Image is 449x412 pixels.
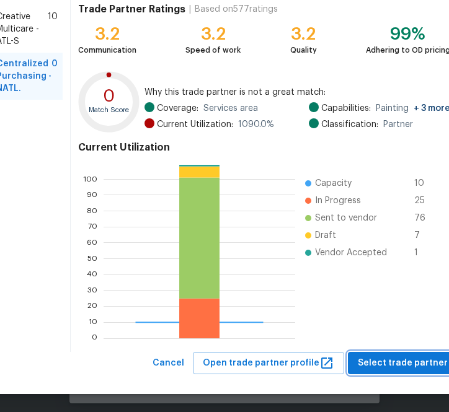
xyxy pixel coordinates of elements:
div: | [185,3,195,15]
text: 80 [87,207,97,214]
text: 40 [87,271,97,278]
div: Based on 577 ratings [195,3,278,15]
text: 30 [87,286,97,294]
span: Open trade partner profile [203,356,334,371]
text: 50 [87,255,97,262]
span: Current Utilization: [157,118,233,131]
span: Coverage: [157,102,198,115]
button: Open trade partner profile [193,352,344,375]
span: 25 [414,195,434,207]
span: Classification: [321,118,378,131]
text: 10 [89,318,97,326]
span: Draft [315,229,336,242]
div: 3.2 [78,28,136,40]
text: 0 [92,334,97,341]
h4: Trade Partner Ratings [78,3,185,15]
div: 3.2 [290,28,317,40]
span: In Progress [315,195,361,207]
text: 100 [83,175,97,182]
div: Quality [290,44,317,56]
span: Capabilities: [321,102,371,115]
button: Cancel [148,352,189,375]
span: Capacity [315,177,352,190]
span: Sent to vendor [315,212,377,224]
text: 0 [103,88,115,105]
div: Speed of work [185,44,241,56]
span: Partner [383,118,413,131]
span: 0 [51,58,58,95]
span: Vendor Accepted [315,247,387,259]
span: 10 [48,11,58,48]
text: Match Score [89,107,129,113]
span: 1 [414,247,434,259]
div: 3.2 [185,28,241,40]
span: 76 [414,212,434,224]
span: Cancel [153,356,184,371]
span: Services area [203,102,258,115]
span: Select trade partner [358,356,448,371]
text: 60 [87,239,97,246]
text: 20 [87,302,97,310]
div: Communication [78,44,136,56]
text: 70 [88,222,97,230]
span: 1090.0 % [238,118,274,131]
text: 90 [87,191,97,198]
span: 7 [414,229,434,242]
span: 10 [414,177,434,190]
